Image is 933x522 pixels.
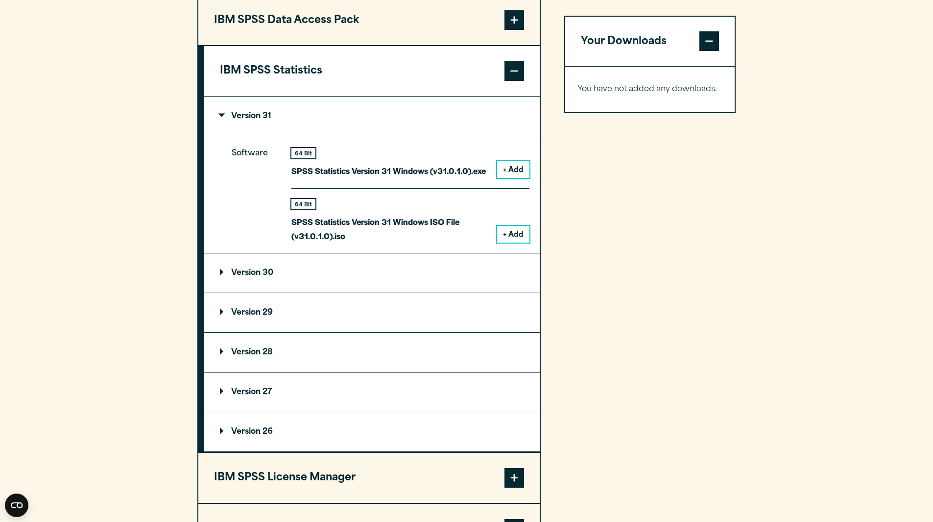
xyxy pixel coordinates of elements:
div: 64 Bit [291,199,315,209]
div: 64 Bit [291,148,315,158]
p: Version 31 [220,112,271,120]
summary: Version 26 [204,412,540,451]
p: Version 28 [220,348,273,356]
button: IBM SPSS Statistics [204,46,540,96]
button: + Add [497,226,529,243]
button: IBM SPSS License Manager [198,453,540,503]
button: + Add [497,161,529,178]
p: You have not added any downloads. [577,83,723,97]
summary: Version 27 [204,373,540,412]
summary: Version 29 [204,293,540,332]
p: Version 30 [220,269,273,277]
button: Your Downloads [565,17,735,67]
summary: Version 31 [204,97,540,136]
summary: Version 30 [204,253,540,293]
button: Open CMP widget [5,494,28,517]
p: Version 27 [220,388,272,396]
div: Your Downloads [565,67,735,113]
p: SPSS Statistics Version 31 Windows ISO File (v31.0.1.0).iso [291,215,489,243]
p: Software [232,147,276,235]
p: Version 26 [220,428,273,436]
p: SPSS Statistics Version 31 Windows (v31.0.1.0).exe [291,164,486,178]
div: IBM SPSS Statistics [204,96,540,452]
p: Version 29 [220,309,273,317]
summary: Version 28 [204,333,540,372]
